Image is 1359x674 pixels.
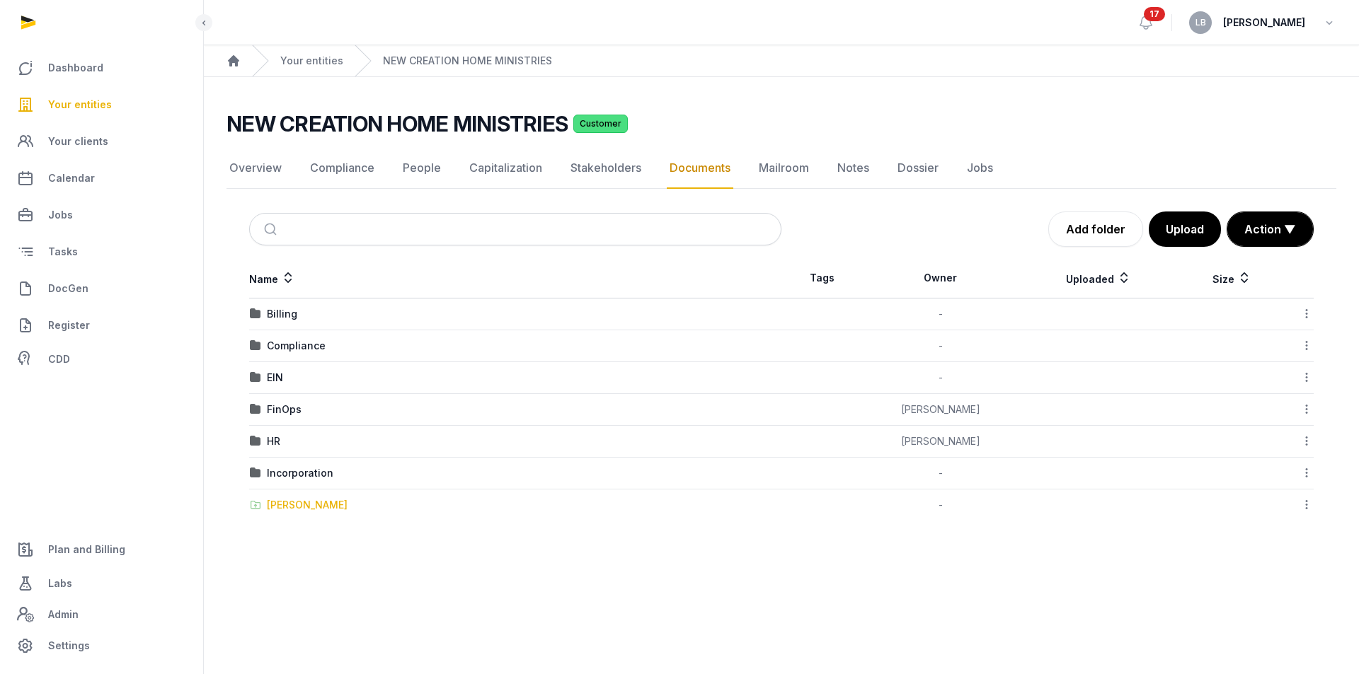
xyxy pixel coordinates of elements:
[226,148,285,189] a: Overview
[400,148,444,189] a: People
[48,170,95,187] span: Calendar
[862,426,1019,458] td: [PERSON_NAME]
[267,402,302,417] div: FinOps
[267,466,333,480] div: Incorporation
[250,436,261,447] img: folder.svg
[862,489,1019,521] td: -
[781,258,862,298] th: Tags
[48,133,108,150] span: Your clients
[1144,7,1165,21] span: 17
[267,434,280,448] div: HR
[964,148,996,189] a: Jobs
[11,600,192,629] a: Admin
[1019,258,1178,298] th: Uploaded
[862,394,1019,426] td: [PERSON_NAME]
[11,272,192,306] a: DocGen
[250,340,261,351] img: folder.svg
[267,498,348,512] div: [PERSON_NAME]
[11,124,192,158] a: Your clients
[267,307,297,321] div: Billing
[1195,18,1206,27] span: LB
[48,575,72,592] span: Labs
[1178,258,1286,298] th: Size
[250,499,261,511] img: folder-upload.svg
[11,51,192,85] a: Dashboard
[1227,212,1313,246] button: Action ▼
[667,148,733,189] a: Documents
[48,243,78,260] span: Tasks
[256,214,289,245] button: Submit
[250,404,261,415] img: folder.svg
[280,54,343,68] a: Your entities
[862,362,1019,394] td: -
[11,533,192,566] a: Plan and Billing
[11,235,192,269] a: Tasks
[11,629,192,663] a: Settings
[383,54,552,68] a: NEW CREATION HOME MINISTRIES
[11,566,192,600] a: Labs
[11,198,192,232] a: Jobs
[48,59,103,76] span: Dashboard
[250,467,261,479] img: folder.svg
[307,148,377,189] a: Compliance
[267,339,326,353] div: Compliance
[11,345,192,373] a: CDD
[862,258,1019,298] th: Owner
[862,458,1019,489] td: -
[862,298,1019,330] td: -
[466,148,545,189] a: Capitalization
[835,148,872,189] a: Notes
[1189,11,1212,34] button: LB
[48,351,70,368] span: CDD
[267,371,283,385] div: EIN
[11,161,192,195] a: Calendar
[11,308,192,342] a: Register
[568,148,644,189] a: Stakeholders
[249,258,781,298] th: Name
[48,637,90,654] span: Settings
[573,115,628,133] span: Customer
[862,330,1019,362] td: -
[756,148,812,189] a: Mailroom
[1223,14,1305,31] span: [PERSON_NAME]
[895,148,941,189] a: Dossier
[48,207,73,223] span: Jobs
[226,111,568,136] h2: NEW CREATION HOME MINISTRIES
[48,96,112,113] span: Your entities
[48,317,90,334] span: Register
[11,88,192,122] a: Your entities
[250,308,261,320] img: folder.svg
[1048,211,1143,247] a: Add folder
[226,148,1336,189] nav: Tabs
[1149,211,1221,247] button: Upload
[48,280,88,297] span: DocGen
[48,606,79,623] span: Admin
[204,45,1359,77] nav: Breadcrumb
[48,541,125,558] span: Plan and Billing
[250,372,261,383] img: folder.svg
